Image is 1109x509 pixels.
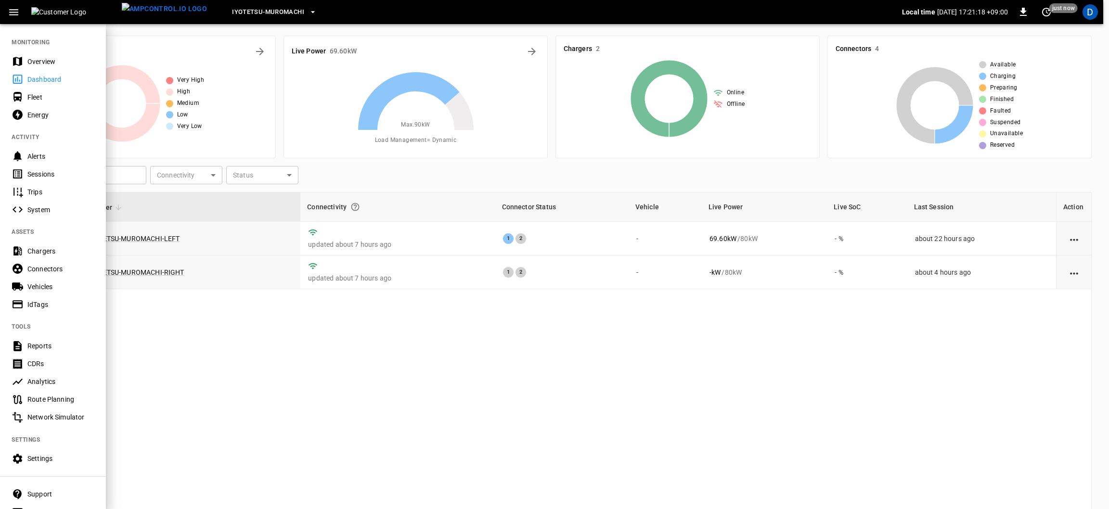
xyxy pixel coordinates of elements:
div: profile-icon [1083,4,1098,20]
div: Settings [27,454,94,463]
div: Dashboard [27,75,94,84]
div: Route Planning [27,394,94,404]
img: ampcontrol.io logo [122,3,207,15]
p: [DATE] 17:21:18 +09:00 [937,7,1008,17]
img: Customer Logo [31,7,118,17]
div: System [27,205,94,215]
div: Analytics [27,377,94,386]
div: Energy [27,110,94,120]
p: Local time [902,7,935,17]
div: Sessions [27,169,94,179]
div: IdTags [27,300,94,309]
div: Chargers [27,246,94,256]
div: CDRs [27,359,94,369]
div: Support [27,489,94,499]
div: Vehicles [27,282,94,292]
span: Iyotetsu-Muromachi [232,7,304,18]
button: set refresh interval [1039,4,1054,20]
div: Reports [27,341,94,351]
div: Connectors [27,264,94,274]
div: Alerts [27,152,94,161]
div: Network Simulator [27,412,94,422]
div: Overview [27,57,94,66]
span: just now [1049,3,1078,13]
div: Trips [27,187,94,197]
div: Fleet [27,92,94,102]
